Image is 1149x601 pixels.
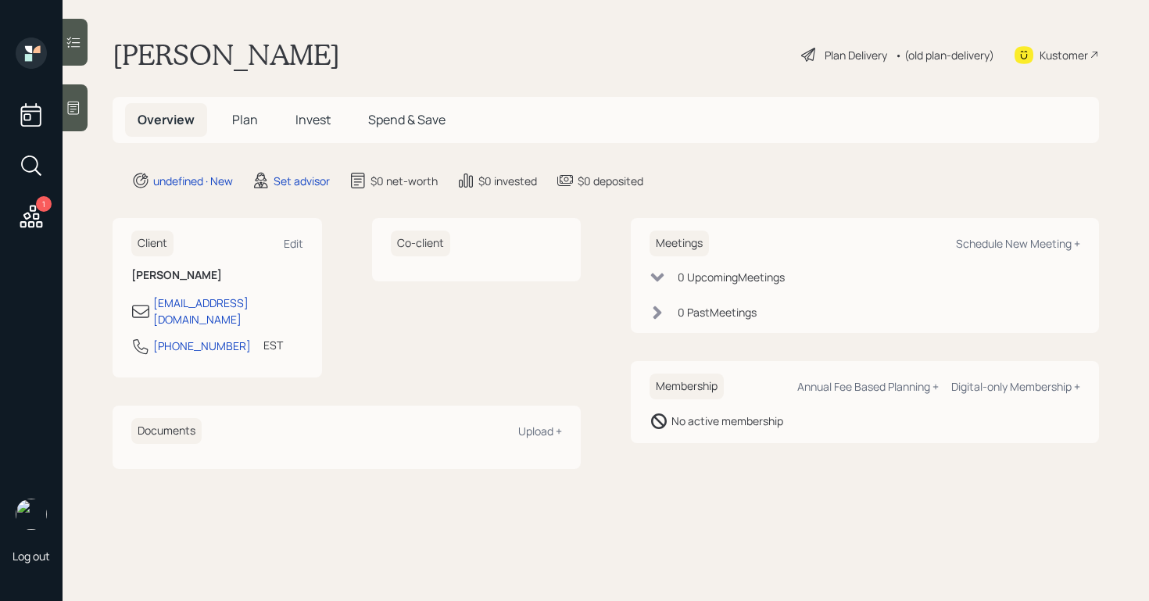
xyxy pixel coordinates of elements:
h6: Client [131,231,174,256]
h6: Membership [650,374,724,399]
h6: Co-client [391,231,450,256]
div: 0 Upcoming Meeting s [678,269,785,285]
div: No active membership [671,413,783,429]
div: undefined · New [153,173,233,189]
img: robby-grisanti-headshot.png [16,499,47,530]
span: Invest [295,111,331,128]
div: Digital-only Membership + [951,379,1080,394]
div: Upload + [518,424,562,438]
div: $0 invested [478,173,537,189]
div: Log out [13,549,50,563]
div: $0 net-worth [370,173,438,189]
div: 0 Past Meeting s [678,304,757,320]
div: 1 [36,196,52,212]
div: [PHONE_NUMBER] [153,338,251,354]
div: $0 deposited [578,173,643,189]
div: • (old plan-delivery) [895,47,994,63]
div: Set advisor [274,173,330,189]
h6: Documents [131,418,202,444]
span: Spend & Save [368,111,446,128]
div: Plan Delivery [825,47,887,63]
h6: Meetings [650,231,709,256]
span: Plan [232,111,258,128]
div: [EMAIL_ADDRESS][DOMAIN_NAME] [153,295,303,327]
span: Overview [138,111,195,128]
div: Schedule New Meeting + [956,236,1080,251]
div: Annual Fee Based Planning + [797,379,939,394]
div: EST [263,337,283,353]
h1: [PERSON_NAME] [113,38,340,72]
h6: [PERSON_NAME] [131,269,303,282]
div: Edit [284,236,303,251]
div: Kustomer [1040,47,1088,63]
